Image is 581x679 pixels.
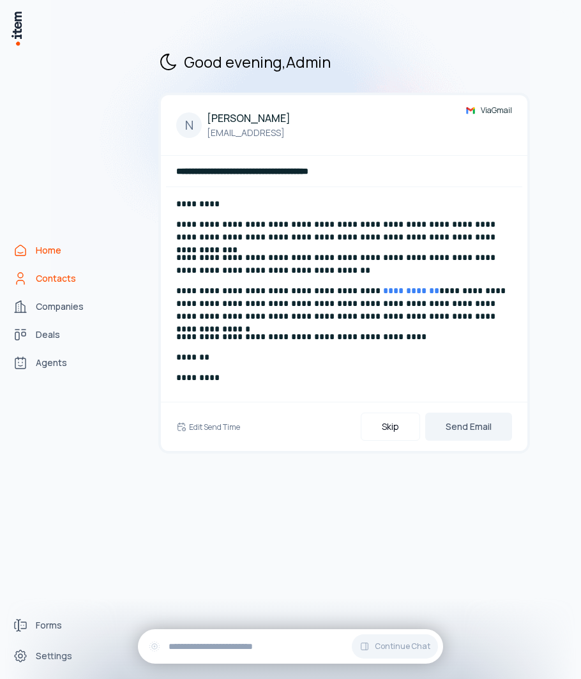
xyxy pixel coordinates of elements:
[36,244,61,257] span: Home
[361,413,420,441] button: Skip
[189,422,240,432] h6: Edit Send Time
[375,641,430,652] span: Continue Chat
[8,350,105,376] a: Agents
[352,634,438,659] button: Continue Chat
[138,629,443,664] div: Continue Chat
[8,613,105,638] a: Forms
[36,300,84,313] span: Companies
[36,356,67,369] span: Agents
[8,266,105,291] a: Contacts
[36,619,62,632] span: Forms
[8,294,105,319] a: Companies
[158,51,530,72] h2: Good evening , Admin
[8,322,105,347] a: deals
[10,10,23,47] img: Item Brain Logo
[176,112,202,138] div: N
[481,105,512,116] span: Via Gmail
[36,650,72,662] span: Settings
[8,643,105,669] a: Settings
[36,272,76,285] span: Contacts
[465,105,476,116] img: gmail
[207,126,290,140] p: [EMAIL_ADDRESS]
[8,238,105,263] a: Home
[425,413,512,441] button: Send Email
[207,111,290,126] h4: [PERSON_NAME]
[36,328,60,341] span: Deals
